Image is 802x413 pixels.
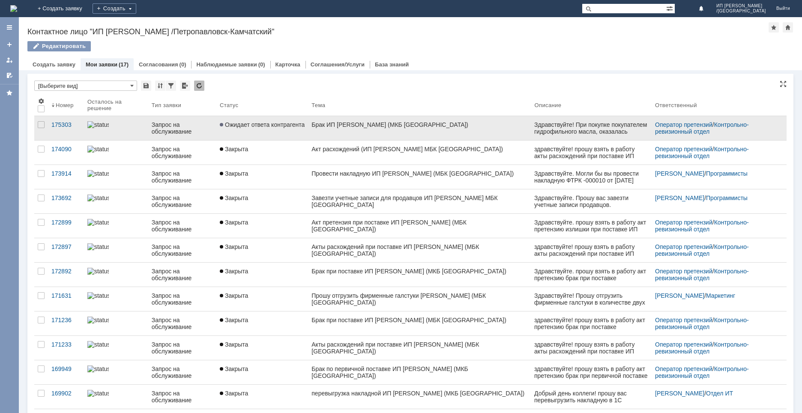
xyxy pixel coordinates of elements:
[308,165,531,189] a: Провести накладную ИП [PERSON_NAME] (МБК [GEOGRAPHIC_DATA])
[148,141,216,165] a: Запрос на обслуживание
[311,195,527,208] div: Завезти учетные записи для продавцов ИП [PERSON_NAME] МБК [GEOGRAPHIC_DATA]
[311,243,527,257] div: Акты расхождений при поставке ИП [PERSON_NAME] (МБК [GEOGRAPHIC_DATA])
[311,61,365,68] a: Соглашения/Услуги
[10,5,17,12] img: logo
[51,170,81,177] div: 173914
[655,390,776,397] div: /
[220,390,248,397] span: Закрыта
[311,121,527,128] div: Брак ИП [PERSON_NAME] (МКБ [GEOGRAPHIC_DATA])
[655,268,776,281] div: /
[308,336,531,360] a: Акты расхождений при поставке ИП [PERSON_NAME] (МБК [GEOGRAPHIC_DATA])
[220,365,248,372] span: Закрыта
[148,287,216,311] a: Запрос на обслуживание
[51,195,81,201] div: 173692
[27,27,769,36] div: Контактное лицо "ИП [PERSON_NAME] /Петропавловск-Камчатский"
[216,385,308,409] a: Закрыта
[311,146,527,153] div: Акт расхождений (ИП [PERSON_NAME] МБК [GEOGRAPHIC_DATA])
[148,165,216,189] a: Запрос на обслуживание
[194,81,204,91] div: Обновлять список
[655,292,704,299] a: [PERSON_NAME]
[220,341,248,348] span: Закрыта
[655,317,712,323] a: Оператор претензий
[196,61,257,68] a: Наблюдаемые заявки
[311,268,527,275] div: Брак при поставке ИП [PERSON_NAME] (МКБ [GEOGRAPHIC_DATA])
[655,243,776,257] div: /
[139,61,178,68] a: Согласования
[308,189,531,213] a: Завезти учетные записи для продавцов ИП [PERSON_NAME] МБК [GEOGRAPHIC_DATA]
[87,146,109,153] img: statusbar-100 (1).png
[152,243,213,257] div: Запрос на обслуживание
[258,61,265,68] div: (0)
[48,189,84,213] a: 173692
[308,238,531,262] a: Акты расхождений при поставке ИП [PERSON_NAME] (МБК [GEOGRAPHIC_DATA])
[655,317,776,330] div: /
[655,170,776,177] div: /
[152,146,213,159] div: Запрос на обслуживание
[87,195,109,201] img: statusbar-100 (1).png
[148,385,216,409] a: Запрос на обслуживание
[51,365,81,372] div: 169949
[51,390,81,397] div: 169902
[706,292,735,299] a: Маркетинг
[84,116,148,140] a: statusbar-100 (1).png
[655,341,776,355] div: /
[87,292,109,299] img: statusbar-100 (1).png
[84,287,148,311] a: statusbar-100 (1).png
[180,61,186,68] div: (0)
[48,94,84,116] th: Номер
[84,189,148,213] a: statusbar-100 (1).png
[48,165,84,189] a: 173914
[48,141,84,165] a: 174090
[166,81,176,91] div: Фильтрация...
[308,116,531,140] a: Брак ИП [PERSON_NAME] (МКБ [GEOGRAPHIC_DATA])
[152,390,213,404] div: Запрос на обслуживание
[148,189,216,213] a: Запрос на обслуживание
[311,219,527,233] div: Акт претензия при поставке ИП [PERSON_NAME] (МБК [GEOGRAPHIC_DATA])
[220,121,305,128] span: Ожидает ответа контрагента
[84,263,148,287] a: statusbar-100 (1).png
[655,195,776,201] div: /
[655,365,776,379] div: /
[216,238,308,262] a: Закрыта
[87,243,109,250] img: statusbar-100 (1).png
[769,22,779,33] div: Добавить в избранное
[148,94,216,116] th: Тип заявки
[216,165,308,189] a: Закрыта
[87,121,109,128] img: statusbar-100 (1).png
[148,116,216,140] a: Запрос на обслуживание
[148,360,216,384] a: Запрос на обслуживание
[51,268,81,275] div: 172892
[655,121,712,128] a: Оператор претензий
[56,102,74,108] div: Номер
[716,3,766,9] span: ИП [PERSON_NAME]
[652,94,780,116] th: Ответственный
[3,53,16,67] a: Мои заявки
[311,365,527,379] div: Брак по первичной поставке ИП [PERSON_NAME] (МКБ [GEOGRAPHIC_DATA])
[148,214,216,238] a: Запрос на обслуживание
[655,146,749,159] a: Контрольно-ревизионный отдел
[3,69,16,82] a: Мои согласования
[87,365,109,372] img: statusbar-100 (1).png
[655,390,704,397] a: [PERSON_NAME]
[655,243,712,250] a: Оператор претензий
[655,268,712,275] a: Оператор претензий
[152,121,213,135] div: Запрос на обслуживание
[311,390,527,397] div: перевыгрузка накладной ИП [PERSON_NAME] (МКБ [GEOGRAPHIC_DATA])
[655,102,697,108] div: Ответственный
[216,214,308,238] a: Закрыта
[655,146,776,159] div: /
[308,263,531,287] a: Брак при поставке ИП [PERSON_NAME] (МКБ [GEOGRAPHIC_DATA])
[48,287,84,311] a: 171631
[10,5,17,12] a: Перейти на домашнюю страницу
[655,121,776,135] div: /
[51,243,81,250] div: 172897
[152,268,213,281] div: Запрос на обслуживание
[706,170,748,177] a: Программисты
[152,219,213,233] div: Запрос на обслуживание
[87,341,109,348] img: statusbar-100 (1).png
[87,219,109,226] img: statusbar-100 (1).png
[87,170,109,177] img: statusbar-100 (1).png
[375,61,409,68] a: База знаний
[534,102,561,108] div: Описание
[84,165,148,189] a: statusbar-100 (1).png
